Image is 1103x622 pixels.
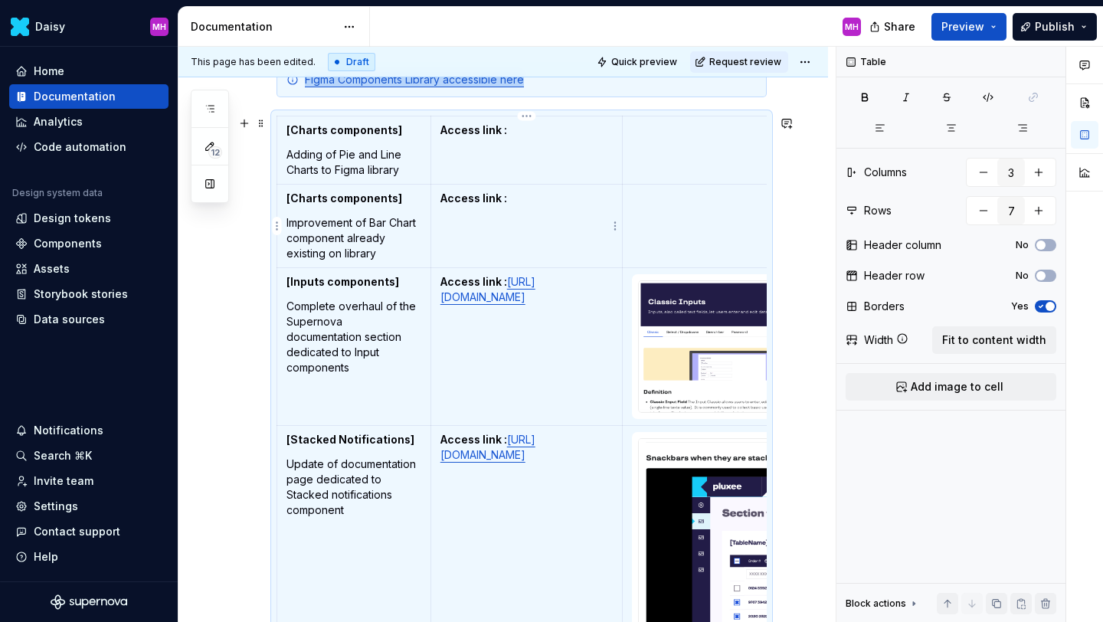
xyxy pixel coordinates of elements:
[639,281,889,412] img: bbf8c974-9da1-4da2-8e48-6fd4ede60f06.png
[11,18,29,36] img: 8442b5b3-d95e-456d-8131-d61e917d6403.png
[34,261,70,277] div: Assets
[9,494,169,519] a: Settings
[34,236,102,251] div: Components
[690,51,788,73] button: Request review
[864,237,941,253] div: Header column
[208,146,222,159] span: 12
[846,373,1056,401] button: Add image to cell
[3,10,175,43] button: DaisyMH
[864,203,892,218] div: Rows
[864,268,925,283] div: Header row
[305,73,524,86] a: Figma Components Library accessible here
[9,84,169,109] a: Documentation
[34,448,92,463] div: Search ⌘K
[941,19,984,34] span: Preview
[34,312,105,327] div: Data sources
[34,64,64,79] div: Home
[862,13,925,41] button: Share
[34,139,126,155] div: Code automation
[9,307,169,332] a: Data sources
[440,433,507,446] strong: Access link :
[864,299,905,314] div: Borders
[9,110,169,134] a: Analytics
[51,594,127,610] svg: Supernova Logo
[9,231,169,256] a: Components
[9,257,169,281] a: Assets
[1016,239,1029,251] label: No
[34,286,128,302] div: Storybook stories
[286,147,421,178] p: Adding of Pie and Line Charts to Figma library
[286,215,421,261] p: Improvement of Bar Chart component already existing on library
[286,275,399,288] strong: [Inputs components]
[34,524,120,539] div: Contact support
[1013,13,1097,41] button: Publish
[9,545,169,569] button: Help
[286,192,402,205] strong: [Charts components]
[884,19,915,34] span: Share
[9,282,169,306] a: Storybook stories
[34,114,83,129] div: Analytics
[9,59,169,83] a: Home
[328,53,375,71] div: Draft
[709,56,781,68] span: Request review
[846,593,920,614] div: Block actions
[1011,300,1029,313] label: Yes
[34,499,78,514] div: Settings
[9,418,169,443] button: Notifications
[440,192,507,205] strong: Access link :
[911,379,1003,394] span: Add image to cell
[9,135,169,159] a: Code automation
[931,13,1006,41] button: Preview
[286,123,402,136] strong: [Charts components]
[864,165,907,180] div: Columns
[152,21,166,33] div: MH
[34,211,111,226] div: Design tokens
[286,299,421,375] p: Complete overhaul of the Supernova documentation section dedicated to Input components
[864,332,893,348] div: Width
[34,473,93,489] div: Invite team
[286,433,414,446] strong: [Stacked Notifications]
[9,206,169,231] a: Design tokens
[932,326,1056,354] button: Fit to content width
[942,332,1046,348] span: Fit to content width
[286,457,421,518] p: Update of documentation page dedicated to Stacked notifications component
[34,89,116,104] div: Documentation
[34,549,58,565] div: Help
[9,444,169,468] button: Search ⌘K
[611,56,677,68] span: Quick preview
[440,275,507,288] strong: Access link :
[35,19,65,34] div: Daisy
[592,51,684,73] button: Quick preview
[845,21,859,33] div: MH
[440,123,507,136] strong: Access link :
[9,519,169,544] button: Contact support
[12,187,103,199] div: Design system data
[34,423,103,438] div: Notifications
[846,597,906,610] div: Block actions
[9,469,169,493] a: Invite team
[1016,270,1029,282] label: No
[1035,19,1075,34] span: Publish
[191,19,335,34] div: Documentation
[191,56,316,68] span: This page has been edited.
